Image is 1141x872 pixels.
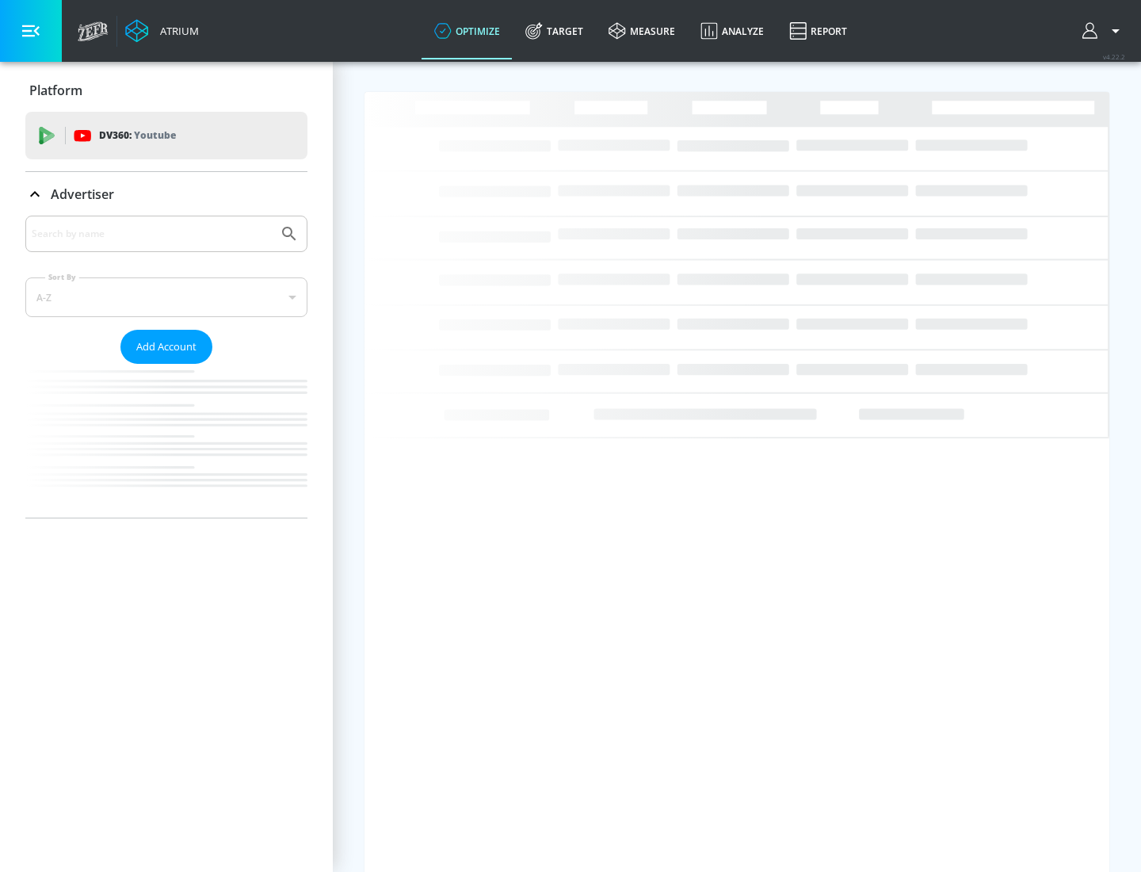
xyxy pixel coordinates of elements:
[134,127,176,143] p: Youtube
[1103,52,1125,61] span: v 4.22.2
[688,2,777,59] a: Analyze
[125,19,199,43] a: Atrium
[25,277,307,317] div: A-Z
[99,127,176,144] p: DV360:
[120,330,212,364] button: Add Account
[777,2,860,59] a: Report
[25,112,307,159] div: DV360: Youtube
[154,24,199,38] div: Atrium
[25,68,307,113] div: Platform
[596,2,688,59] a: measure
[25,364,307,518] nav: list of Advertiser
[513,2,596,59] a: Target
[25,172,307,216] div: Advertiser
[136,338,197,356] span: Add Account
[422,2,513,59] a: optimize
[29,82,82,99] p: Platform
[25,216,307,518] div: Advertiser
[51,185,114,203] p: Advertiser
[32,224,272,244] input: Search by name
[45,272,79,282] label: Sort By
